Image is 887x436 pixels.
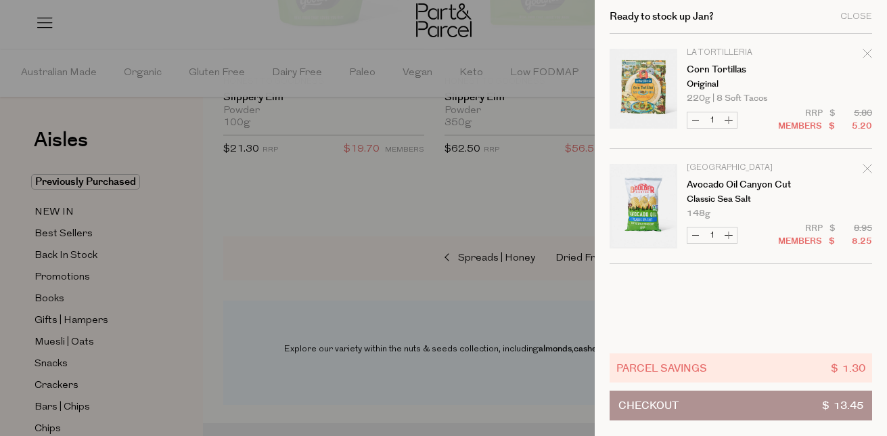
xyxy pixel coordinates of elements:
h2: Ready to stock up Jan? [610,12,714,22]
span: Checkout [618,391,679,420]
p: Classic Sea Salt [687,195,792,204]
div: Remove Avocado Oil Canyon Cut [863,162,872,180]
input: QTY Corn Tortillas [704,112,721,128]
span: 148g [687,209,710,218]
p: [GEOGRAPHIC_DATA] [687,164,792,172]
div: Remove Corn Tortillas [863,47,872,65]
a: Corn Tortillas [687,65,792,74]
p: La Tortilleria [687,49,792,57]
span: $ 13.45 [822,391,863,420]
span: $ 1.30 [831,360,865,376]
input: QTY Avocado Oil Canyon Cut [704,227,721,243]
a: Avocado Oil Canyon Cut [687,180,792,190]
button: Checkout$ 13.45 [610,391,872,420]
span: 220g | 8 Soft Tacos [687,94,767,103]
div: Close [840,12,872,21]
p: Original [687,80,792,89]
span: Parcel Savings [616,360,707,376]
